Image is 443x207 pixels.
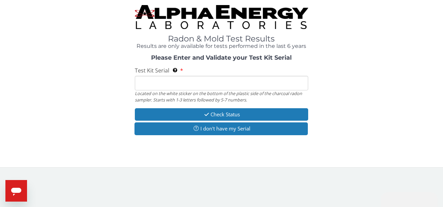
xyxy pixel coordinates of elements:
[135,43,308,49] h4: Results are only available for tests performed in the last 6 years
[135,34,308,43] h1: Radon & Mold Test Results
[135,90,308,103] div: Located on the white sticker on the bottom of the plastic side of the charcoal radon sampler. Sta...
[135,108,308,121] button: Check Status
[135,67,169,74] span: Test Kit Serial
[134,122,307,135] button: I don't have my Serial
[5,180,27,202] iframe: Button to launch messaging window
[151,54,292,61] strong: Please Enter and Validate your Test Kit Serial
[135,5,308,29] img: TightCrop.jpg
